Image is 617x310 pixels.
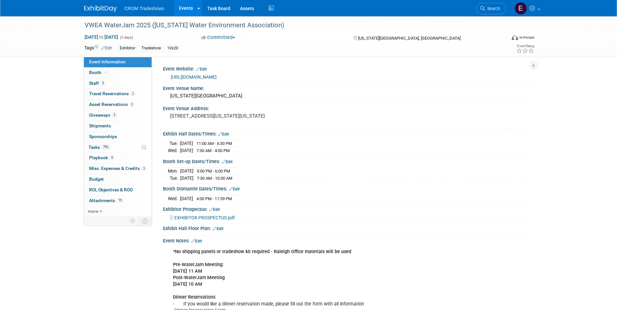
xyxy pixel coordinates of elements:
[173,294,215,300] b: Dinner Reservations
[84,132,152,142] a: Sponsorships
[84,6,117,12] img: ExhibitDay
[98,34,104,40] span: to
[89,198,123,203] span: Attachments
[180,168,194,175] td: [DATE]
[89,81,105,86] span: Staff
[84,78,152,89] a: Staff3
[84,163,152,174] a: Misc. Expenses & Credits3
[127,217,139,225] td: Personalize Event Tab Strip
[229,187,240,191] a: Edit
[209,207,220,212] a: Edit
[197,176,232,181] span: 7:30 AM - 10:30 AM
[165,45,180,52] div: 10x20
[163,184,533,192] div: Booth Dismantle Dates/Times:
[512,35,518,40] img: Format-Inperson.png
[84,142,152,153] a: Tasks79%
[197,169,230,174] span: 3:00 PM - 6:00 PM
[168,168,180,175] td: Mon.
[84,121,152,131] a: Shipments
[163,129,533,137] div: Exhibit Hall Dates/Times:
[89,155,114,160] span: Playbook
[84,45,112,52] td: Tags
[84,89,152,99] a: Travel Reservations2
[168,195,180,202] td: Wed.
[141,166,146,171] span: 3
[163,104,533,112] div: Event Venue Address:
[174,215,235,220] span: EXHIBITOR PROSPECTUS.pdf
[163,204,533,213] div: Exhibitor Prospectus:
[358,36,461,41] span: [US_STATE][GEOGRAPHIC_DATA], [GEOGRAPHIC_DATA]
[84,174,152,185] a: Budget
[170,215,235,220] a: EXHIBITOR PROSPECTUS.pdf
[476,3,506,14] a: Search
[171,74,217,80] a: [URL][DOMAIN_NAME]
[84,68,152,78] a: Booth
[119,35,133,40] span: (3 days)
[104,71,108,74] i: Booth reservation complete
[168,147,180,154] td: Wed.
[101,46,112,50] a: Edit
[180,140,193,147] td: [DATE]
[84,57,152,67] a: Event Information
[89,91,135,96] span: Travel Reservations
[84,206,152,217] a: more
[196,67,207,71] a: Edit
[180,174,194,181] td: [DATE]
[84,153,152,163] a: Playbook9
[129,102,134,107] span: 3
[173,249,351,267] b: *No shipping panels or tradeshow kit required - Raleigh Office materials will be used Pre-WaterJa...
[168,140,180,147] td: Tue.
[516,45,534,48] div: Event Rating
[125,6,164,11] span: CROM Tradeshows
[196,196,232,201] span: 4:00 PM - 11:59 PM
[89,134,117,139] span: Sponsorships
[173,281,202,287] b: [DATE] 10 AM
[168,91,528,101] div: [US_STATE][GEOGRAPHIC_DATA]
[180,147,193,154] td: [DATE]
[199,34,238,41] button: Committed
[130,91,135,96] span: 2
[138,217,152,225] td: Toggle Event Tabs
[84,110,152,121] a: Giveaways2
[519,35,534,40] div: In-Person
[89,123,111,128] span: Shipments
[118,45,137,52] div: Exhibitor
[89,112,117,118] span: Giveaways
[163,64,533,72] div: Event Website:
[110,155,114,160] span: 9
[180,195,193,202] td: [DATE]
[218,132,229,136] a: Edit
[222,160,233,164] a: Edit
[196,141,232,146] span: 11:00 AM - 6:30 PM
[485,6,500,11] span: Search
[88,209,98,214] span: more
[213,226,223,231] a: Edit
[89,59,126,64] span: Event Information
[112,112,117,117] span: 2
[89,166,146,171] span: Misc. Expenses & Credits
[89,176,104,182] span: Budget
[170,113,310,119] pre: [STREET_ADDRESS][US_STATE][US_STATE]
[168,174,180,181] td: Tue.
[163,84,533,92] div: Event Venue Name:
[117,198,123,203] span: 19
[88,145,110,150] span: Tasks
[468,34,535,44] div: Event Format
[82,19,496,31] div: VWEA WaterJam 2025 ([US_STATE] Water Environment Association)
[196,148,230,153] span: 7:30 AM - 4:00 PM
[89,102,134,107] span: Asset Reservations
[101,145,110,149] span: 79%
[163,236,533,244] div: Event Notes:
[89,187,133,192] span: ROI, Objectives & ROO
[89,70,109,75] span: Booth
[515,2,527,15] img: Emily Williams
[101,81,105,85] span: 3
[84,196,152,206] a: Attachments19
[173,275,225,280] b: Post-WaterJam Meeting
[84,34,118,40] span: [DATE] [DATE]
[140,45,163,52] div: Tradeshow
[163,224,533,232] div: Exhibit Hall Floor Plan:
[163,157,533,165] div: Booth Set-up Dates/Times:
[191,239,202,243] a: Edit
[84,185,152,195] a: ROI, Objectives & ROO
